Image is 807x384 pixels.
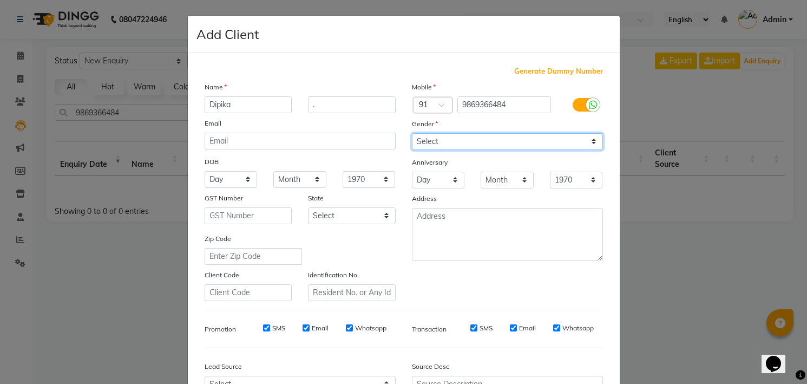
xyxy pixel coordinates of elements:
label: Address [412,194,437,204]
input: Mobile [457,96,551,113]
label: Anniversary [412,158,448,167]
input: First Name [205,96,292,113]
input: Resident No. or Any Id [308,284,396,301]
label: GST Number [205,193,243,203]
label: Zip Code [205,234,231,244]
label: SMS [480,323,493,333]
label: Whatsapp [355,323,386,333]
input: Email [205,133,396,149]
input: Enter Zip Code [205,248,302,265]
label: Source Desc [412,362,449,372]
iframe: chat widget [762,341,796,373]
input: Last Name [308,96,396,113]
label: Lead Source [205,362,242,372]
label: Promotion [205,324,236,334]
label: SMS [272,323,285,333]
span: Generate Dummy Number [514,66,603,77]
label: Client Code [205,270,239,280]
h4: Add Client [196,24,259,44]
label: Gender [412,119,438,129]
label: DOB [205,157,219,167]
label: State [308,193,324,203]
label: Mobile [412,82,436,92]
label: Email [519,323,536,333]
label: Name [205,82,227,92]
label: Email [312,323,329,333]
label: Whatsapp [562,323,594,333]
label: Identification No. [308,270,359,280]
input: GST Number [205,207,292,224]
label: Transaction [412,324,447,334]
label: Email [205,119,221,128]
input: Client Code [205,284,292,301]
